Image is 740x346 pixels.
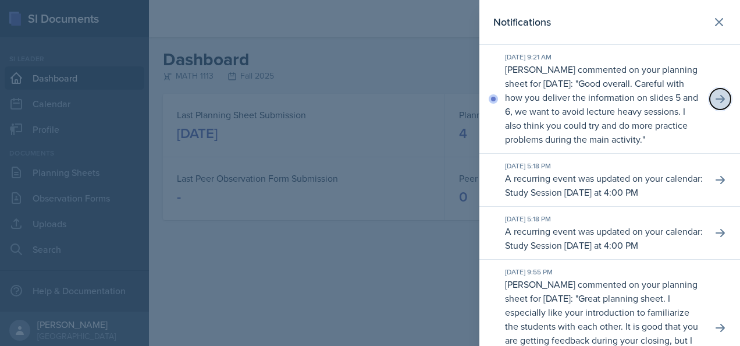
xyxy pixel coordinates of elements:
p: A recurring event was updated on your calendar: Study Session [DATE] at 4:00 PM [505,171,703,199]
div: [DATE] 9:21 AM [505,52,703,62]
p: [PERSON_NAME] commented on your planning sheet for [DATE]: " " [505,62,703,146]
div: [DATE] 9:55 PM [505,267,703,277]
div: [DATE] 5:18 PM [505,161,703,171]
p: A recurring event was updated on your calendar: Study Session [DATE] at 4:00 PM [505,224,703,252]
p: Good overall. Careful with how you deliver the information on slides 5 and 6, we want to avoid le... [505,77,698,146]
h2: Notifications [493,14,551,30]
div: [DATE] 5:18 PM [505,214,703,224]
